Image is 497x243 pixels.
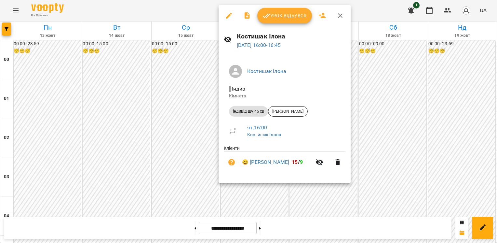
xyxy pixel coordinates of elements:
span: 15 [292,159,298,165]
a: [DATE] 16:00-16:45 [237,42,281,48]
span: індивід шч 45 хв [229,108,268,114]
div: [PERSON_NAME] [268,106,308,117]
span: [PERSON_NAME] [268,108,307,114]
a: чт , 16:00 [247,124,267,131]
a: 😀 [PERSON_NAME] [242,158,289,166]
b: / [292,159,303,165]
a: Костишак Ілона [247,132,281,137]
ul: Клієнти [224,145,345,175]
button: Візит ще не сплачено. Додати оплату? [224,154,239,170]
p: Кімната [229,93,340,99]
span: 9 [300,159,303,165]
span: Урок відбувся [262,12,307,20]
button: Урок відбувся [257,8,312,23]
span: - Індив [229,86,247,92]
h6: Костишак Ілона [237,31,345,41]
a: Костишак Ілона [247,68,286,74]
